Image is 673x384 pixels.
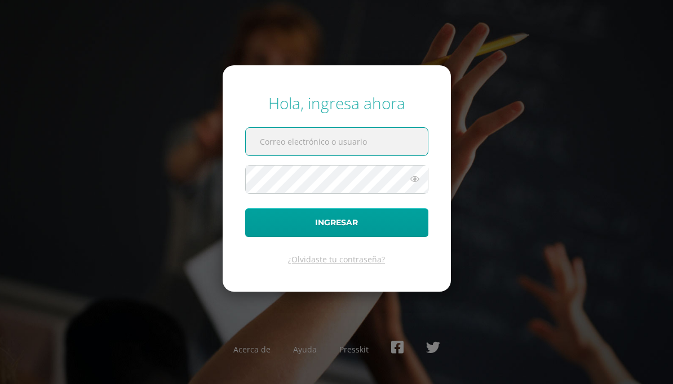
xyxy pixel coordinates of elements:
a: Acerca de [233,344,271,355]
div: Hola, ingresa ahora [245,92,428,114]
button: Ingresar [245,208,428,237]
input: Correo electrónico o usuario [246,128,428,155]
a: Ayuda [293,344,317,355]
a: Presskit [339,344,369,355]
a: ¿Olvidaste tu contraseña? [288,254,385,265]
